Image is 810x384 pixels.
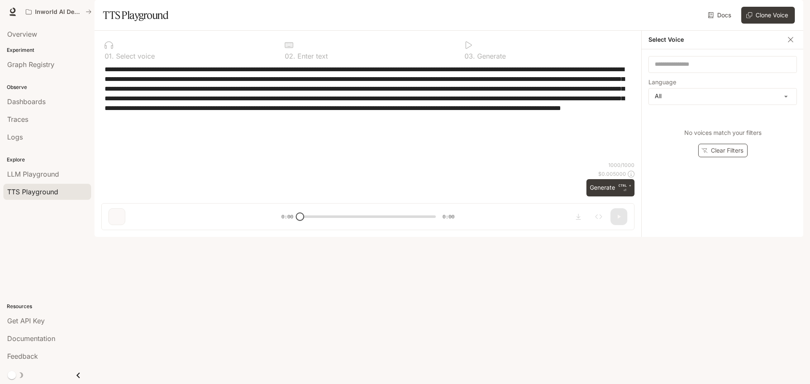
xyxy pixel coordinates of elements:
[586,179,634,196] button: GenerateCTRL +⏎
[684,129,761,137] p: No voices match your filters
[618,183,631,188] p: CTRL +
[618,183,631,193] p: ⏎
[103,7,168,24] h1: TTS Playground
[464,53,475,59] p: 0 3 .
[741,7,795,24] button: Clone Voice
[295,53,328,59] p: Enter text
[706,7,734,24] a: Docs
[475,53,506,59] p: Generate
[35,8,82,16] p: Inworld AI Demos
[698,144,748,158] button: Clear Filters
[285,53,295,59] p: 0 2 .
[649,89,796,105] div: All
[105,53,114,59] p: 0 1 .
[114,53,155,59] p: Select voice
[22,3,95,20] button: All workspaces
[648,79,676,85] p: Language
